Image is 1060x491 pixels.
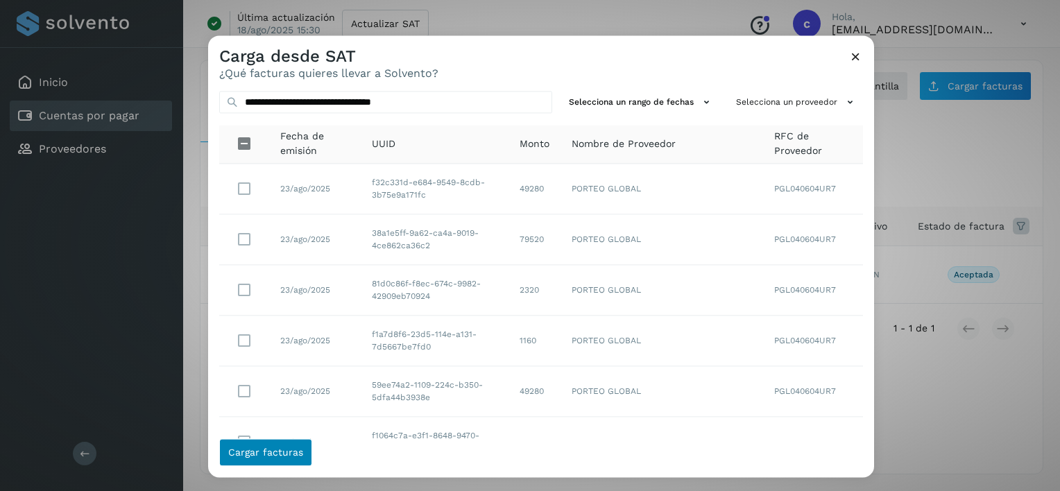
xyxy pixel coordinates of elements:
[508,417,561,467] td: 22400
[508,316,561,366] td: 1160
[763,316,863,366] td: PGL040604UR7
[763,164,863,214] td: PGL040604UR7
[520,137,549,151] span: Monto
[361,366,508,417] td: 59ee74a2-1109-224c-b350-5dfa44b3938e
[269,316,361,366] td: 23/ago/2025
[219,46,438,67] h3: Carga desde SAT
[269,366,361,417] td: 23/ago/2025
[763,366,863,417] td: PGL040604UR7
[361,214,508,265] td: 38a1e5ff-9a62-ca4a-9019-4ce862ca36c2
[561,316,763,366] td: PORTEO GLOBAL
[774,130,852,159] span: RFC de Proveedor
[508,214,561,265] td: 79520
[372,137,395,151] span: UUID
[361,417,508,467] td: f1064c7a-e3f1-8648-9470-340ad7a9e5c1
[561,417,763,467] td: PORTEO GLOBAL
[219,67,438,80] p: ¿Qué facturas quieres llevar a Solvento?
[730,91,863,114] button: Selecciona un proveedor
[561,265,763,316] td: PORTEO GLOBAL
[269,214,361,265] td: 23/ago/2025
[228,448,303,458] span: Cargar facturas
[269,164,361,214] td: 23/ago/2025
[561,164,763,214] td: PORTEO GLOBAL
[269,265,361,316] td: 23/ago/2025
[763,214,863,265] td: PGL040604UR7
[561,366,763,417] td: PORTEO GLOBAL
[763,265,863,316] td: PGL040604UR7
[219,439,312,467] button: Cargar facturas
[763,417,863,467] td: PGL040604UR7
[280,130,350,159] span: Fecha de emisión
[563,91,719,114] button: Selecciona un rango de fechas
[361,164,508,214] td: f32c331d-e684-9549-8cdb-3b75e9a171fc
[508,164,561,214] td: 49280
[572,137,676,151] span: Nombre de Proveedor
[508,366,561,417] td: 49280
[361,316,508,366] td: f1a7d8f6-23d5-114e-a131-7d5667be7fd0
[508,265,561,316] td: 2320
[361,265,508,316] td: 81d0c86f-f8ec-674c-9982-42909eb70924
[561,214,763,265] td: PORTEO GLOBAL
[269,417,361,467] td: 23/ago/2025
